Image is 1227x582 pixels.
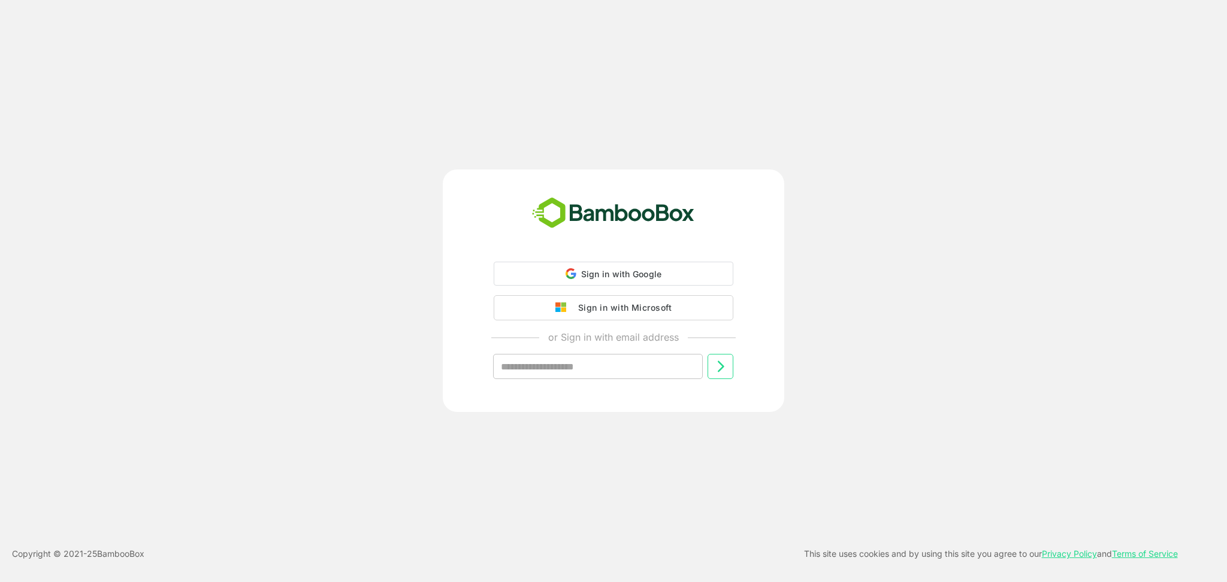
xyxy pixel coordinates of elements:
[494,262,733,286] div: Sign in with Google
[555,302,572,313] img: google
[581,269,662,279] span: Sign in with Google
[1042,548,1097,559] a: Privacy Policy
[548,330,679,344] p: or Sign in with email address
[525,193,701,233] img: bamboobox
[494,295,733,320] button: Sign in with Microsoft
[572,300,672,316] div: Sign in with Microsoft
[12,547,144,561] p: Copyright © 2021- 25 BambooBox
[1112,548,1178,559] a: Terms of Service
[804,547,1178,561] p: This site uses cookies and by using this site you agree to our and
